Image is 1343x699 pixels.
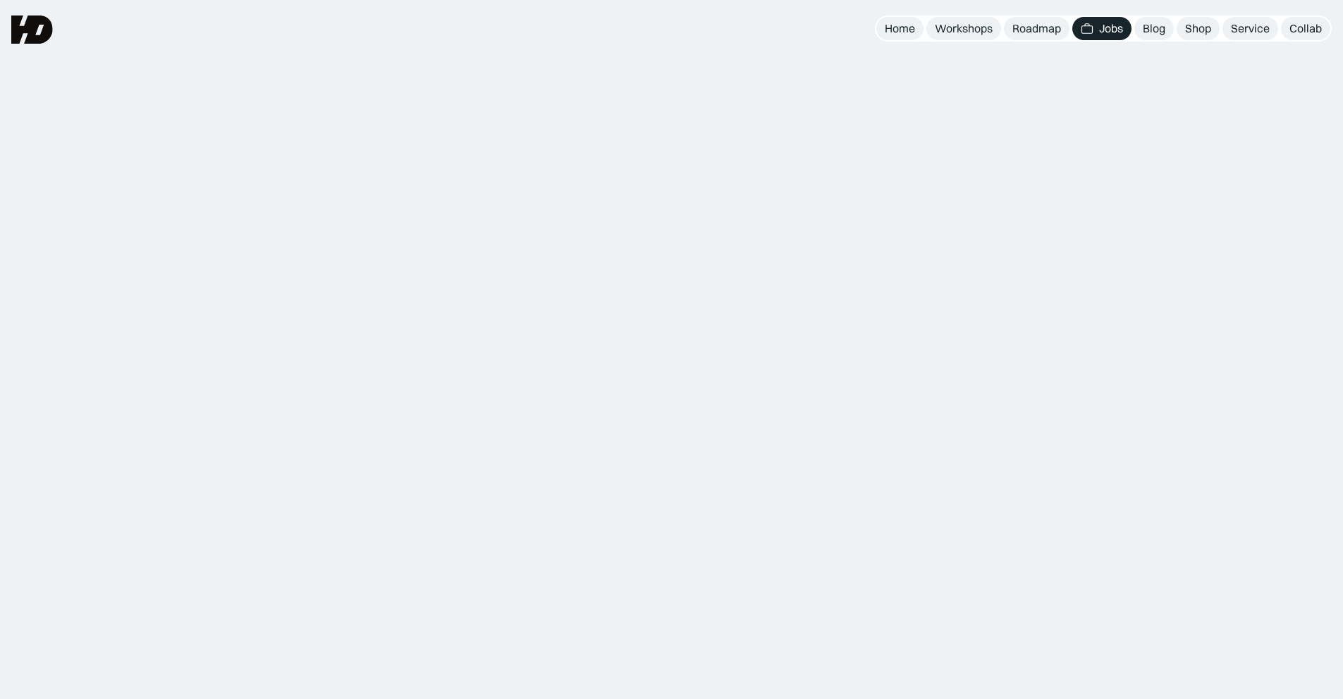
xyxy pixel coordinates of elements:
[1177,17,1220,40] a: Shop
[1143,21,1165,36] div: Blog
[1099,21,1123,36] div: Jobs
[1185,21,1211,36] div: Shop
[885,21,915,36] div: Home
[1231,21,1270,36] div: Service
[1289,21,1322,36] div: Collab
[1004,17,1069,40] a: Roadmap
[935,21,993,36] div: Workshops
[926,17,1001,40] a: Workshops
[876,17,924,40] a: Home
[1012,21,1061,36] div: Roadmap
[1222,17,1278,40] a: Service
[1134,17,1174,40] a: Blog
[1281,17,1330,40] a: Collab
[1072,17,1132,40] a: Jobs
